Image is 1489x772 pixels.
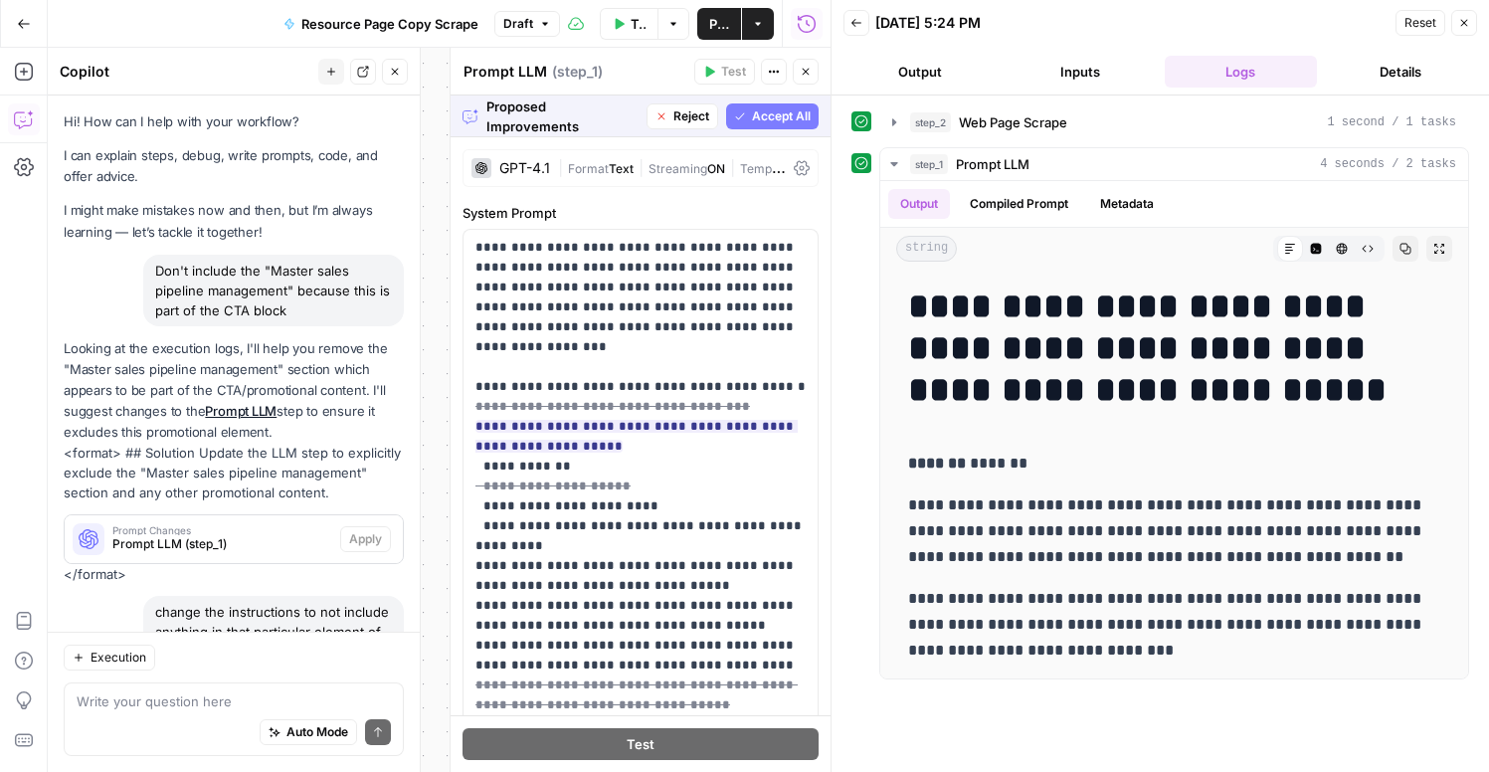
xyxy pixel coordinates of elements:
[1004,56,1156,88] button: Inputs
[64,145,404,187] p: I can explain steps, debug, write prompts, code, and offer advice.
[843,56,996,88] button: Output
[340,526,391,552] button: Apply
[694,59,755,85] button: Test
[1088,189,1166,219] button: Metadata
[64,338,404,585] div: <format> ## Solution Update the LLM step to explicitly exclude the "Master sales pipeline managem...
[1327,113,1456,131] span: 1 second / 1 tasks
[503,15,533,33] span: Draft
[697,8,741,40] button: Publish
[647,103,718,129] button: Reject
[880,148,1468,180] button: 4 seconds / 2 tasks
[272,8,490,40] button: Resource Page Copy Scrape
[740,157,786,177] span: Temp
[464,62,547,82] textarea: Prompt LLM
[60,62,312,82] div: Copilot
[64,338,404,444] p: Looking at the execution logs, I'll help you remove the "Master sales pipeline management" sectio...
[301,14,478,34] span: Resource Page Copy Scrape
[1396,10,1445,36] button: Reset
[627,734,654,754] span: Test
[1165,56,1317,88] button: Logs
[494,11,560,37] button: Draft
[558,157,568,177] span: |
[896,236,957,262] span: string
[721,63,746,81] span: Test
[143,596,404,668] div: change the instructions to not include anything in that particular element of the HTML.
[726,103,819,129] button: Accept All
[205,403,277,419] a: Prompt LLM
[568,161,609,176] span: Format
[958,189,1080,219] button: Compiled Prompt
[707,161,725,176] span: ON
[649,161,707,176] span: Streaming
[1404,14,1436,32] span: Reset
[1325,56,1477,88] button: Details
[600,8,658,40] button: Test Workflow
[143,255,404,326] div: Don't include the "Master sales pipeline management" because this is part of the CTA block
[725,157,740,177] span: |
[64,200,404,242] p: I might make mistakes now and then, but I’m always learning — let’s tackle it together!
[64,111,404,132] p: Hi! How can I help with your workflow?
[112,525,332,535] span: Prompt Changes
[486,96,639,136] span: Proposed Improvements
[888,189,950,219] button: Output
[463,203,819,223] label: System Prompt
[112,535,332,553] span: Prompt LLM (step_1)
[91,649,146,667] span: Execution
[286,723,348,741] span: Auto Mode
[956,154,1029,174] span: Prompt LLM
[752,107,811,125] span: Accept All
[959,112,1067,132] span: Web Page Scrape
[880,181,1468,678] div: 4 seconds / 2 tasks
[673,107,709,125] span: Reject
[709,14,729,34] span: Publish
[631,14,647,34] span: Test Workflow
[463,728,819,760] button: Test
[349,530,382,548] span: Apply
[64,645,155,671] button: Execution
[609,161,634,176] span: Text
[634,157,649,177] span: |
[880,106,1468,138] button: 1 second / 1 tasks
[552,62,603,82] span: ( step_1 )
[910,112,951,132] span: step_2
[499,161,550,175] div: GPT-4.1
[260,719,357,745] button: Auto Mode
[1320,155,1456,173] span: 4 seconds / 2 tasks
[910,154,948,174] span: step_1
